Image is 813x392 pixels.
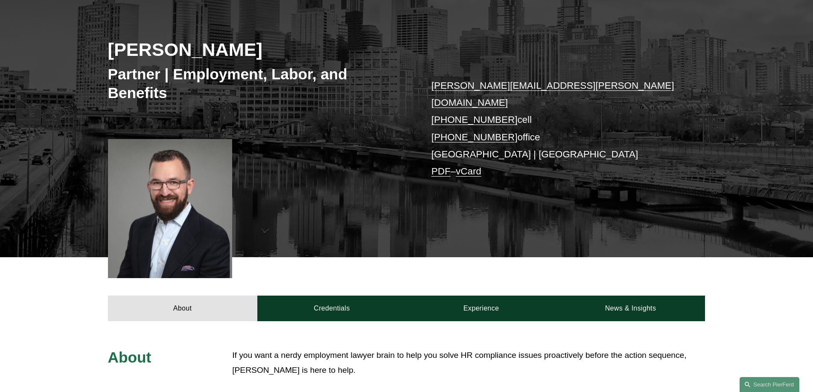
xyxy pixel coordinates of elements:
[407,296,556,321] a: Experience
[431,77,680,180] p: cell office [GEOGRAPHIC_DATA] | [GEOGRAPHIC_DATA] –
[431,166,451,177] a: PDF
[257,296,407,321] a: Credentials
[108,296,257,321] a: About
[108,349,152,366] span: About
[740,377,799,392] a: Search this site
[556,296,705,321] a: News & Insights
[431,132,518,142] a: [PHONE_NUMBER]
[108,65,407,102] h3: Partner | Employment, Labor, and Benefits
[431,114,518,125] a: [PHONE_NUMBER]
[431,80,674,108] a: [PERSON_NAME][EMAIL_ADDRESS][PERSON_NAME][DOMAIN_NAME]
[456,166,481,177] a: vCard
[232,348,705,377] p: If you want a nerdy employment lawyer brain to help you solve HR compliance issues proactively be...
[108,38,407,61] h2: [PERSON_NAME]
